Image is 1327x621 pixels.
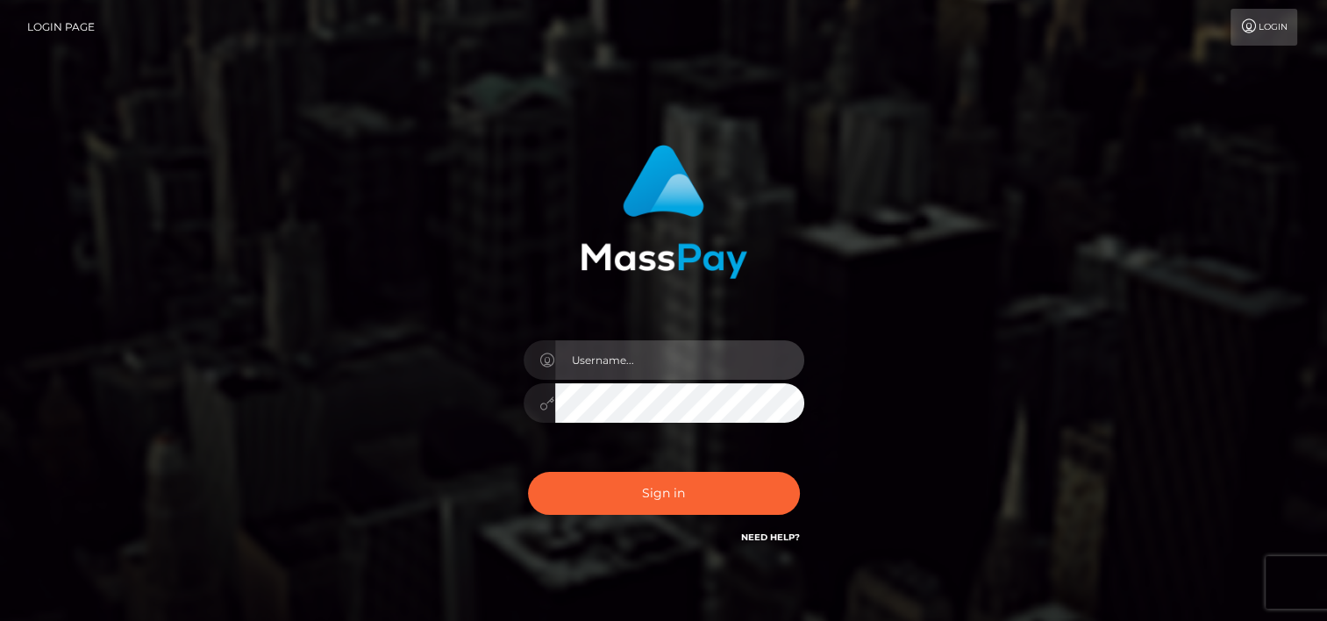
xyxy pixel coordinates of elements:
a: Login Page [27,9,95,46]
a: Need Help? [741,532,800,543]
button: Sign in [528,472,800,515]
img: MassPay Login [581,145,747,279]
input: Username... [555,340,804,380]
a: Login [1231,9,1297,46]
